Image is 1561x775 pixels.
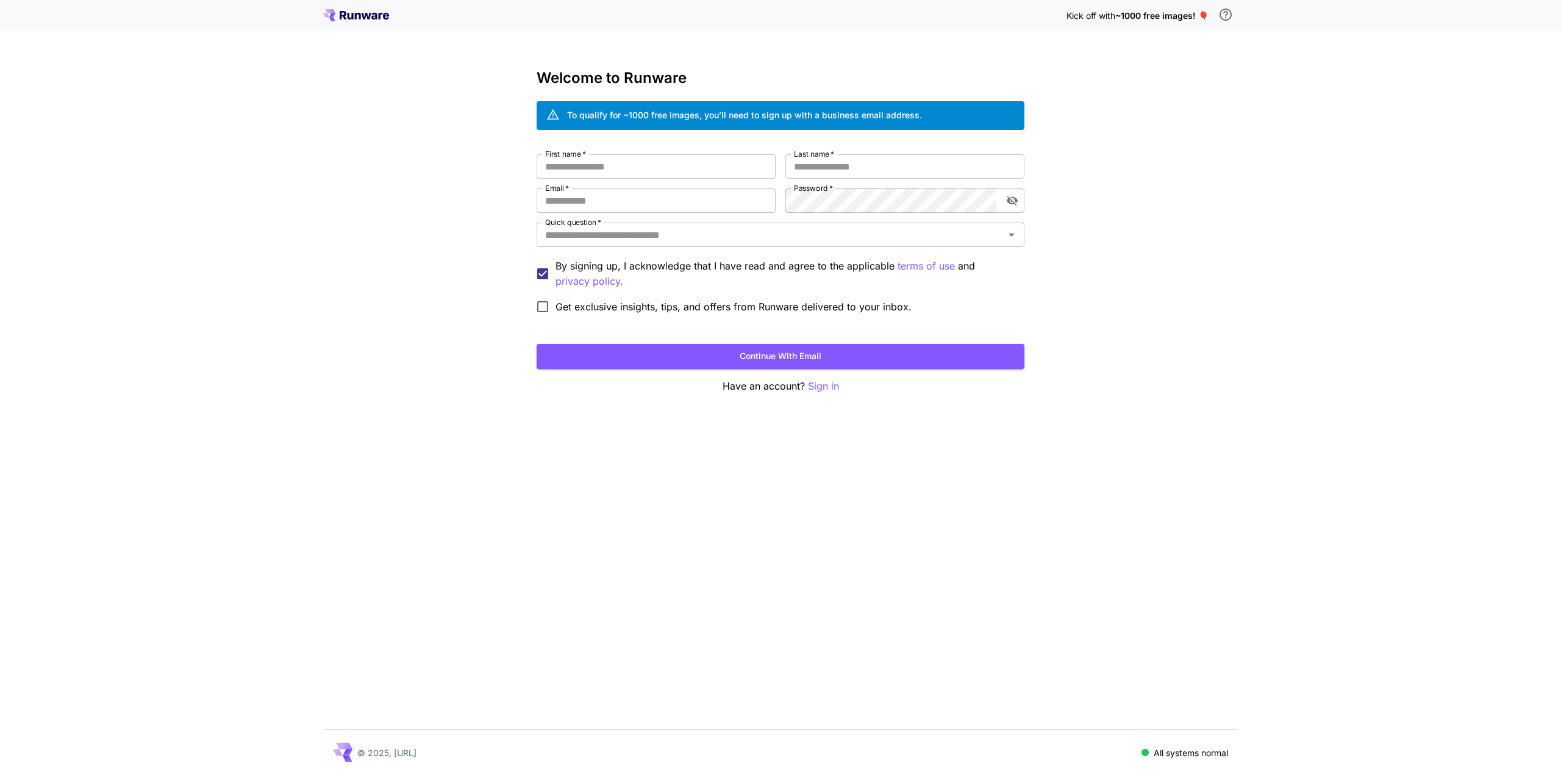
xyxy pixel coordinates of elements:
button: Sign in [808,379,839,394]
p: Have an account? [537,379,1024,394]
label: Last name [794,149,834,159]
div: To qualify for ~1000 free images, you’ll need to sign up with a business email address. [567,109,922,121]
p: By signing up, I acknowledge that I have read and agree to the applicable and [555,259,1015,289]
button: By signing up, I acknowledge that I have read and agree to the applicable and privacy policy. [898,259,955,274]
p: All systems normal [1154,746,1228,759]
h3: Welcome to Runware [537,70,1024,87]
button: By signing up, I acknowledge that I have read and agree to the applicable terms of use and [555,274,623,289]
button: Open [1003,226,1020,243]
p: terms of use [898,259,955,274]
label: Email [545,183,569,193]
button: In order to qualify for free credit, you need to sign up with a business email address and click ... [1213,2,1238,27]
span: Get exclusive insights, tips, and offers from Runware delivered to your inbox. [555,299,912,314]
button: Continue with email [537,344,1024,369]
label: First name [545,149,586,159]
span: Kick off with [1066,10,1115,21]
button: toggle password visibility [1001,190,1023,212]
label: Quick question [545,217,601,227]
p: privacy policy. [555,274,623,289]
p: © 2025, [URL] [357,746,416,759]
label: Password [794,183,833,193]
span: ~1000 free images! 🎈 [1115,10,1209,21]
